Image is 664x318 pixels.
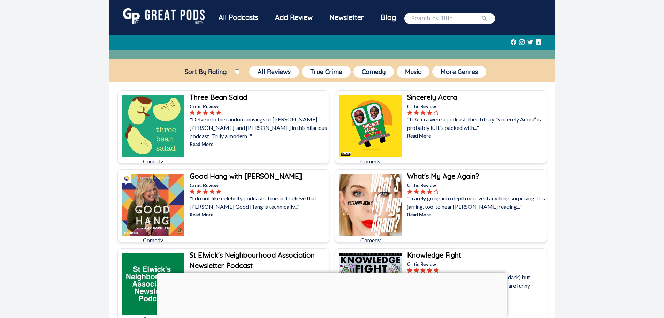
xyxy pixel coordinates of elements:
[190,194,328,211] p: "I do not like celebrity podcasts. I mean, I believe that [PERSON_NAME] Good Hang is technically..."
[432,66,486,78] button: More Genres
[300,64,352,79] a: True Crime
[190,115,328,140] p: "Delve into the random musings of [PERSON_NAME], [PERSON_NAME], and [PERSON_NAME] in this hilario...
[407,194,545,211] p: "...rarely going into depth or reveal anything surprising. It is jarring, too, to hear [PERSON_NA...
[176,68,235,76] label: Sort By Rating
[395,64,431,79] a: Music
[190,140,328,148] p: Read More
[122,236,184,244] p: Comedy
[210,8,267,27] div: All Podcasts
[352,64,395,79] a: Comedy
[407,172,479,180] b: What's My Age Again?
[122,157,184,165] p: Comedy
[321,8,372,28] a: Newsletter
[190,103,328,110] p: Critic Review
[335,90,547,164] a: Sincerely Accra ComedySincerely AccraCritic Review"If Accra were a podcast, then I’d say “Sincere...
[407,103,545,110] p: Critic Review
[302,66,351,78] button: True Crime
[339,174,402,236] img: What's My Age Again?
[321,8,372,27] div: Newsletter
[190,182,328,189] p: Critic Review
[407,182,545,189] p: Critic Review
[122,95,184,157] img: Three Bean Salad
[210,8,267,28] a: All Podcasts
[190,251,315,270] b: St Elwick's Neighbourhood Association Newsletter Podcast
[397,66,429,78] button: Music
[407,132,545,139] p: Read More
[339,157,402,165] p: Comedy
[248,64,300,79] a: All Reviews
[157,273,507,316] iframe: Advertisement
[117,169,329,243] a: Good Hang with Amy PoehlerComedyGood Hang with [PERSON_NAME]Critic Review"I do not like celebrity...
[407,93,457,102] b: Sincerely Accra
[190,172,302,180] b: Good Hang with [PERSON_NAME]
[411,14,481,23] input: Search by Title
[407,260,545,268] p: Critic Review
[267,8,321,27] a: Add Review
[407,251,461,259] b: Knowledge Fight
[190,271,328,278] p: Critic Review
[407,115,545,132] p: "If Accra were a podcast, then I’d say “Sincerely Accra” is probably it. It's packed with..."
[190,93,247,102] b: Three Bean Salad
[407,211,545,218] p: Read More
[339,253,402,315] img: Knowledge Fight
[339,236,402,244] p: Comedy
[190,211,328,218] p: Read More
[353,66,394,78] button: Comedy
[122,253,184,315] img: St Elwick's Neighbourhood Association Newsletter Podcast
[122,174,184,236] img: Good Hang with Amy Poehler
[339,95,402,157] img: Sincerely Accra
[335,169,547,243] a: What's My Age Again?ComedyWhat's My Age Again?Critic Review"...rarely going into depth or reveal ...
[117,90,329,164] a: Three Bean SaladComedyThree Bean SaladCritic Review"Delve into the random musings of [PERSON_NAME...
[123,8,205,24] img: GreatPods
[249,66,299,78] button: All Reviews
[372,8,404,27] a: Blog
